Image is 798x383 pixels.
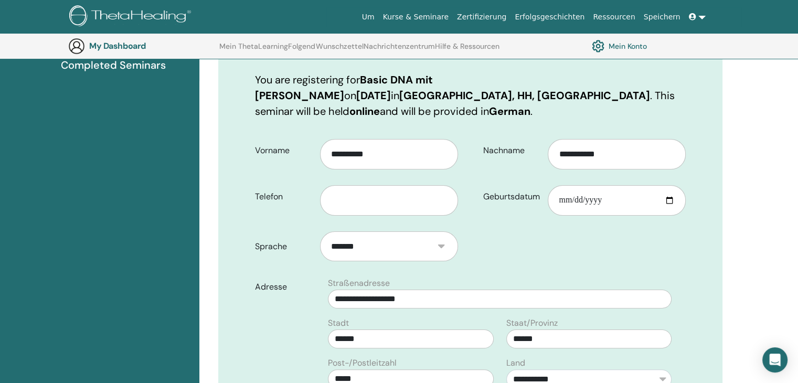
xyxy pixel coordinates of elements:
[349,104,380,118] b: online
[435,42,499,59] a: Hilfe & Ressourcen
[219,42,288,59] a: Mein ThetaLearning
[506,317,558,329] label: Staat/Provinz
[489,104,530,118] b: German
[255,72,686,119] p: You are registering for on in . This seminar will be held and will be provided in .
[358,7,379,27] a: Um
[356,89,391,102] b: [DATE]
[364,42,435,59] a: Nachrichtenzentrum
[89,41,194,51] h3: My Dashboard
[288,42,315,59] a: Folgend
[69,5,195,29] img: logo.png
[247,141,320,161] label: Vorname
[475,187,548,207] label: Geburtsdatum
[328,357,397,369] label: Post-/Postleitzahl
[61,57,166,73] span: Completed Seminars
[453,7,510,27] a: Zertifizierung
[328,277,390,290] label: Straßenadresse
[247,187,320,207] label: Telefon
[247,277,322,297] label: Adresse
[328,317,349,329] label: Stadt
[510,7,589,27] a: Erfolgsgeschichten
[592,37,647,55] a: Mein Konto
[247,237,320,257] label: Sprache
[255,73,433,102] b: Basic DNA mit [PERSON_NAME]
[589,7,639,27] a: Ressourcen
[316,42,364,59] a: Wunschzettel
[399,89,650,102] b: [GEOGRAPHIC_DATA], HH, [GEOGRAPHIC_DATA]
[506,357,525,369] label: Land
[762,347,788,373] div: Open Intercom Messenger
[640,7,685,27] a: Speichern
[592,37,604,55] img: cog.svg
[475,141,548,161] label: Nachname
[379,7,453,27] a: Kurse & Seminare
[68,38,85,55] img: generic-user-icon.jpg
